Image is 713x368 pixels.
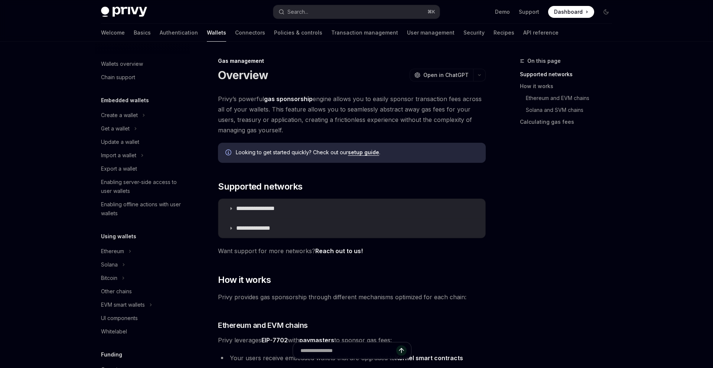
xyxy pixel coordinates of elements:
div: Ethereum [101,247,124,256]
a: Dashboard [548,6,594,18]
a: How it works [520,80,618,92]
a: Other chains [95,285,190,298]
div: Create a wallet [101,111,138,120]
span: Privy’s powerful engine allows you to easily sponsor transaction fees across all of your wallets.... [218,94,486,135]
div: Update a wallet [101,138,139,146]
h1: Overview [218,68,268,82]
div: Wallets overview [101,59,143,68]
a: Ethereum and EVM chains [526,92,618,104]
a: Wallets overview [95,57,190,71]
a: Supported networks [520,68,618,80]
span: ⌘ K [427,9,435,15]
button: Toggle dark mode [600,6,612,18]
div: Whitelabel [101,327,127,336]
span: Ethereum and EVM chains [218,320,308,330]
div: Other chains [101,287,132,296]
span: Looking to get started quickly? Check out our . [236,149,478,156]
button: Search...⌘K [273,5,440,19]
a: Reach out to us! [315,247,363,255]
a: Chain support [95,71,190,84]
strong: gas sponsorship [264,95,313,103]
span: Open in ChatGPT [423,71,469,79]
div: Enabling offline actions with user wallets [101,200,186,218]
span: Privy provides gas sponsorship through different mechanisms optimized for each chain: [218,292,486,302]
h5: Funding [101,350,122,359]
div: Chain support [101,73,135,82]
a: UI components [95,311,190,325]
a: Welcome [101,24,125,42]
a: Enabling server-side access to user wallets [95,175,190,198]
a: EIP-7702 [261,336,288,344]
div: UI components [101,314,138,323]
a: Solana and SVM chains [526,104,618,116]
a: Update a wallet [95,135,190,149]
span: How it works [218,274,271,286]
strong: paymasters [299,336,334,344]
a: Enabling offline actions with user wallets [95,198,190,220]
a: Basics [134,24,151,42]
a: Security [463,24,485,42]
a: Support [519,8,539,16]
a: User management [407,24,455,42]
a: API reference [523,24,559,42]
div: Gas management [218,57,486,65]
div: EVM smart wallets [101,300,145,309]
div: Search... [287,7,308,16]
a: Recipes [494,24,514,42]
span: Dashboard [554,8,583,16]
svg: Info [225,149,233,157]
a: Policies & controls [274,24,322,42]
a: Whitelabel [95,325,190,338]
img: dark logo [101,7,147,17]
div: Export a wallet [101,164,137,173]
div: Get a wallet [101,124,130,133]
a: Authentication [160,24,198,42]
div: Import a wallet [101,151,136,160]
h5: Using wallets [101,232,136,241]
a: Connectors [235,24,265,42]
span: Want support for more networks? [218,246,486,256]
div: Solana [101,260,118,269]
span: Supported networks [218,181,302,193]
div: Bitcoin [101,274,117,283]
a: Calculating gas fees [520,116,618,128]
button: Send message [396,345,407,356]
span: Privy leverages with to sponsor gas fees: [218,335,486,345]
a: Demo [495,8,510,16]
a: Wallets [207,24,226,42]
span: On this page [527,57,561,65]
a: setup guide [348,149,379,156]
h5: Embedded wallets [101,96,149,105]
a: Transaction management [331,24,398,42]
div: Enabling server-side access to user wallets [101,178,186,196]
button: Open in ChatGPT [410,69,473,81]
a: Export a wallet [95,162,190,175]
